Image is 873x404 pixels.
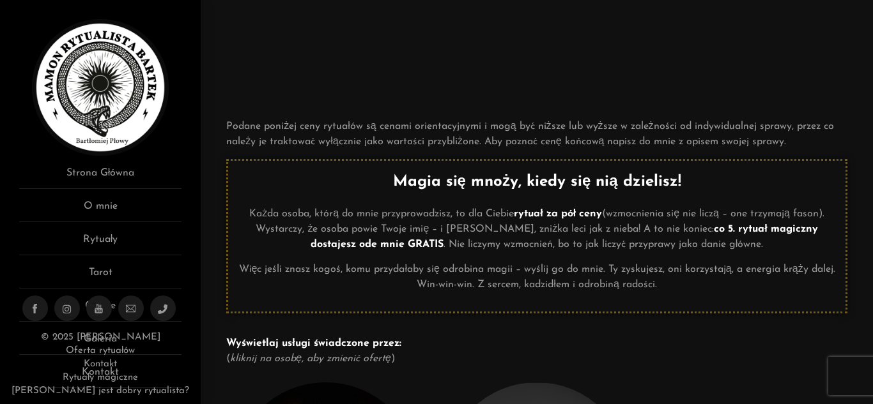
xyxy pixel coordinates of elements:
[63,373,138,382] a: Rytuały magiczne
[226,119,847,149] p: Podane poniżej ceny rytuałów są cenami orientacyjnymi i mogą być niższe lub wyższe w zależności o...
[19,165,182,189] a: Strona Główna
[238,206,836,252] p: Każda osoba, którą do mnie przyprowadzisz, to dla Ciebie (wzmocnienia się nie liczą – one trzymaj...
[66,346,135,355] a: Oferta rytuałów
[230,354,391,364] em: kliknij na osobę, aby zmienić ofertę
[19,265,182,288] a: Tarot
[514,209,602,219] strong: rytuał za pół ceny
[32,19,169,156] img: Rytualista Bartek
[19,232,182,255] a: Rytuały
[393,174,681,190] strong: Magia się mnoży, kiedy się nią dzielisz!
[226,336,847,366] p: ( )
[12,386,189,396] a: [PERSON_NAME] jest dobry rytualista?
[226,338,401,348] strong: Wyświetlaj usługi świadczone przez:
[84,359,117,369] a: Kontakt
[238,262,836,292] p: Więc jeśli znasz kogoś, komu przydałaby się odrobina magii – wyślij go do mnie. Ty zyskujesz, oni...
[19,198,182,222] a: O mnie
